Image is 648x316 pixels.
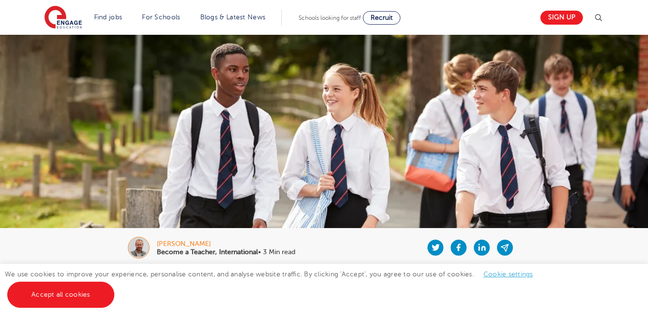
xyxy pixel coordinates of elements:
[540,11,583,25] a: Sign up
[483,271,533,278] a: Cookie settings
[299,14,361,21] span: Schools looking for staff
[94,14,123,21] a: Find jobs
[142,14,180,21] a: For Schools
[44,6,82,30] img: Engage Education
[157,241,295,247] div: [PERSON_NAME]
[200,14,266,21] a: Blogs & Latest News
[5,271,543,298] span: We use cookies to improve your experience, personalise content, and analyse website traffic. By c...
[371,14,393,21] span: Recruit
[7,282,114,308] a: Accept all cookies
[157,249,295,256] p: • 3 Min read
[363,11,400,25] a: Recruit
[157,248,258,256] b: Become a Teacher, International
